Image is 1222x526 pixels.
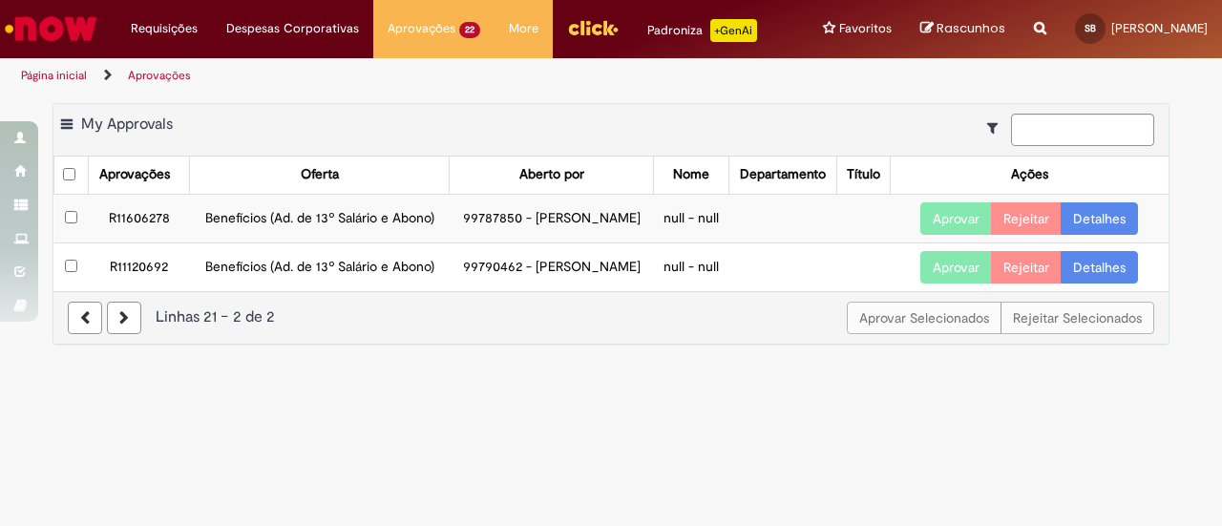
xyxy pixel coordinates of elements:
span: SB [1085,22,1096,34]
span: Despesas Corporativas [226,19,359,38]
div: Linhas 21 − 2 de 2 [68,306,1154,328]
td: R11120692 [89,242,190,291]
span: Rascunhos [937,19,1005,37]
a: Detalhes [1061,251,1138,284]
span: More [509,19,538,38]
span: Favoritos [839,19,892,38]
a: Página inicial [21,68,87,83]
td: null - null [654,194,729,242]
div: Aprovações [99,165,170,184]
button: Aprovar [920,202,992,235]
div: Padroniza [647,19,757,42]
button: Aprovar [920,251,992,284]
a: Aprovações [128,68,191,83]
a: Rascunhos [920,20,1005,38]
button: Rejeitar [991,202,1062,235]
i: Mostrar filtros para: Suas Solicitações [987,121,1007,135]
img: click_logo_yellow_360x200.png [567,13,619,42]
td: null - null [654,242,729,291]
button: Rejeitar [991,251,1062,284]
a: Detalhes [1061,202,1138,235]
div: Aberto por [519,165,584,184]
span: [PERSON_NAME] [1111,20,1208,36]
div: Título [847,165,880,184]
ul: Trilhas de página [14,58,800,94]
span: 22 [459,22,480,38]
div: Ações [1011,165,1048,184]
div: Departamento [740,165,826,184]
span: Aprovações [388,19,455,38]
th: Aprovações [89,157,190,194]
span: My Approvals [81,115,173,134]
p: +GenAi [710,19,757,42]
div: Oferta [301,165,339,184]
td: R11606278 [89,194,190,242]
td: 99790462 - [PERSON_NAME] [449,242,653,291]
td: 99787850 - [PERSON_NAME] [449,194,653,242]
img: ServiceNow [2,10,100,48]
div: Nome [673,165,709,184]
td: Benefícios (Ad. de 13º Salário e Abono) [190,194,450,242]
span: Requisições [131,19,198,38]
td: Benefícios (Ad. de 13º Salário e Abono) [190,242,450,291]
